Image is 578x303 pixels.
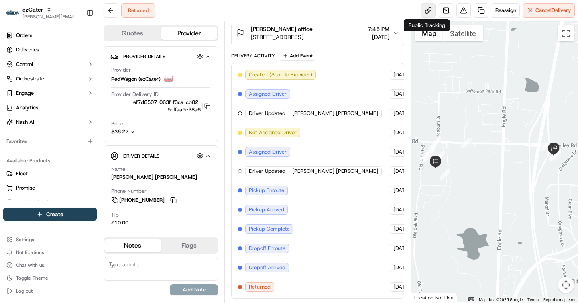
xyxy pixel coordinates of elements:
button: Chat with us! [3,260,97,271]
a: 📗Knowledge Base [5,176,65,191]
a: [PHONE_NUMBER] [111,196,178,205]
button: Log out [3,285,97,297]
span: Fleet [16,170,28,177]
span: Created (Sent To Provider) [249,71,312,78]
button: Map camera controls [558,277,574,293]
span: Map data ©2025 Google [479,297,523,302]
span: [DATE] [71,146,88,153]
img: 1736555255976-a54dd68f-1ca7-489b-9aae-adbdc363a1c4 [16,147,22,153]
span: Returned [249,283,271,291]
div: 20 [550,150,560,160]
span: Promise [16,184,35,192]
a: Promise [6,184,94,192]
div: 11 [461,138,472,148]
span: [DATE] [368,33,389,41]
div: 📗 [8,180,14,187]
a: Report a map error [543,297,576,302]
button: Notes [104,239,161,252]
img: Nash [8,8,24,24]
div: 6 [430,137,441,148]
img: Asif Zaman Khan [8,117,21,130]
button: Engage [3,87,97,100]
span: [PERSON_NAME] office [251,25,313,33]
div: $10.00 [111,219,128,227]
div: 14 [423,151,433,162]
span: Driver Updated [249,110,285,117]
span: Toggle Theme [16,275,48,281]
button: Keyboard shortcuts [468,297,474,301]
button: Create [3,208,97,221]
div: Start new chat [36,77,132,85]
span: Pylon [80,199,97,205]
div: Favorites [3,135,97,148]
span: Cancel Delivery [535,7,571,14]
div: Delivery Activity [231,53,275,59]
span: Name [111,166,125,173]
div: 15 [425,144,436,155]
div: 💻 [68,180,74,187]
span: Provider [111,66,131,74]
span: Phone Number [111,188,147,195]
span: [DATE] [393,90,410,98]
img: Jandy Espique [8,139,21,151]
span: Chat with us! [16,262,45,268]
span: Reassign [495,7,516,14]
span: [DATE] [393,71,410,78]
button: See all [124,103,146,113]
button: Reassign [492,3,520,18]
div: 18 [541,141,552,151]
button: Add Event [280,51,315,61]
button: Orchestrate [3,72,97,85]
span: Pickup Arrived [249,206,284,213]
button: $36.27 [111,128,182,135]
button: Promise [3,182,97,194]
div: Available Products [3,154,97,167]
button: CancelDelivery [523,3,575,18]
button: Settings [3,234,97,245]
span: [PERSON_NAME] [25,146,65,153]
span: Engage [16,90,34,97]
span: Product Catalog [16,199,55,206]
img: ezCater [6,10,19,16]
a: 💻API Documentation [65,176,132,191]
button: Flags [161,239,218,252]
button: Show street map [415,25,443,41]
a: Product Catalog [6,199,94,206]
span: Orders [16,32,32,39]
span: Pickup Complete [249,225,290,233]
div: [PERSON_NAME] [PERSON_NAME] [111,174,197,181]
span: [DATE] [393,225,410,233]
div: 13 [420,151,430,162]
span: [PERSON_NAME] [25,125,65,131]
span: Provider Delivery ID [111,91,159,98]
span: [PHONE_NUMBER] [119,197,165,204]
button: [PERSON_NAME][EMAIL_ADDRESS][DOMAIN_NAME] [22,14,80,20]
button: Start new chat [136,79,146,89]
div: We're available if you need us! [36,85,110,91]
button: Toggle fullscreen view [558,25,574,41]
span: [PERSON_NAME] [PERSON_NAME] [292,110,378,117]
span: API Documentation [76,180,129,188]
span: [DATE] [393,264,410,271]
span: Not Assigned Driver [249,129,297,136]
div: 16 [434,151,445,162]
span: [DATE] [71,125,88,131]
button: Product Catalog [3,196,97,209]
div: Public Tracking [404,19,450,31]
button: Toggle Theme [3,272,97,284]
button: Notifications [3,247,97,258]
span: • [67,146,69,153]
img: time_to_eat_nevada_logo [164,74,173,84]
button: Quotes [104,27,161,40]
span: Log out [16,288,33,294]
span: [STREET_ADDRESS] [251,33,313,41]
button: Show satellite imagery [443,25,483,41]
span: Knowledge Base [16,180,61,188]
a: Orders [3,29,97,42]
span: Orchestrate [16,75,44,82]
button: [PERSON_NAME] office[STREET_ADDRESS]7:45 PM[DATE] [232,20,403,46]
span: [DATE] [393,187,410,194]
span: Nash AI [16,119,34,126]
button: ezCater [22,6,43,14]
